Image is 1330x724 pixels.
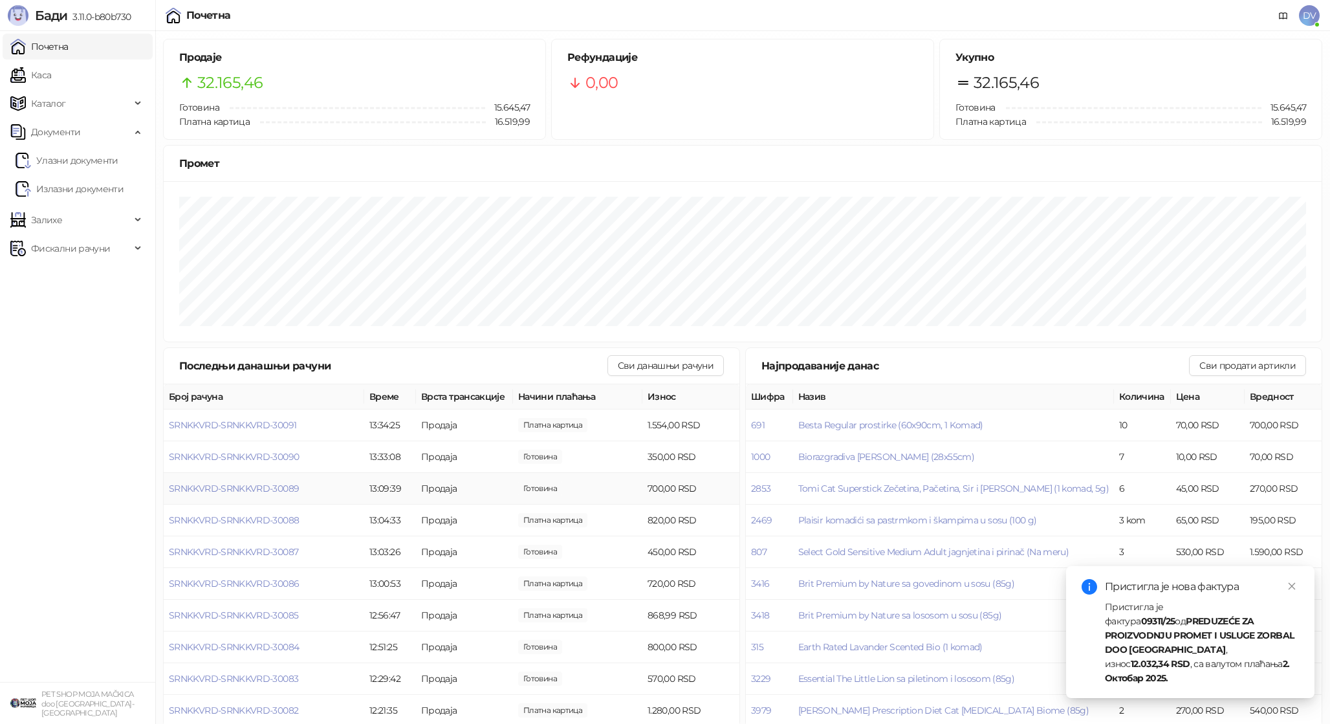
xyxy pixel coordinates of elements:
button: 3418 [751,609,769,621]
span: 15.645,47 [1261,100,1306,115]
button: Earth Rated Lavander Scented Bio (1 komad) [798,641,983,653]
span: DV [1299,5,1320,26]
span: Готовина [179,102,219,113]
span: SRNKKVRD-SRNKKVRD-30091 [169,419,296,431]
td: 350,00 RSD [642,441,739,473]
td: 13:34:25 [364,410,416,441]
td: Продаја [416,536,513,568]
span: 15.645,47 [485,100,530,115]
td: Продаја [416,505,513,536]
td: 1.590,00 RSD [1245,536,1322,568]
th: Време [364,384,416,410]
div: Најпродаваније данас [761,358,1189,374]
th: Врста трансакције [416,384,513,410]
span: Готовина [955,102,996,113]
span: close [1287,582,1296,591]
td: 3 [1114,536,1171,568]
td: 700,00 RSD [642,473,739,505]
td: 800,00 RSD [642,631,739,663]
button: Plaisir komadići sa pastrmkom i škampima u sosu (100 g) [798,514,1037,526]
th: Шифра [746,384,793,410]
button: 315 [751,641,763,653]
button: Сви данашњи рачуни [607,355,724,376]
td: 10 [1114,410,1171,441]
span: 1.554,00 [518,418,587,432]
button: Besta Regular prostirke (60x90cm, 1 Komad) [798,419,983,431]
button: 2853 [751,483,770,494]
span: Платна картица [179,116,250,127]
button: SRNKKVRD-SRNKKVRD-30085 [169,609,298,621]
td: 700,00 RSD [1245,410,1322,441]
td: 45,00 RSD [1171,473,1245,505]
span: 0,00 [585,71,618,95]
span: info-circle [1082,579,1097,595]
button: Select Gold Sensitive Medium Adult jagnjetina i pirinač (Na meru) [798,546,1069,558]
button: Brit Premium by Nature sa govedinom u sosu (85g) [798,578,1014,589]
strong: 09311/25 [1141,615,1175,627]
strong: PREDUZEĆE ZA PROIZVODNJU PROMET I USLUGE ZORBAL DOO [GEOGRAPHIC_DATA] [1105,615,1294,655]
td: 270,00 RSD [1245,473,1322,505]
div: Пристигла је фактура од , износ , са валутом плаћања [1105,600,1299,685]
button: 3229 [751,673,770,685]
h5: Рефундације [567,50,918,65]
td: Продаја [416,410,513,441]
a: Close [1285,579,1299,593]
img: Logo [8,5,28,26]
span: Brit Premium by Nature sa lososom u sosu (85g) [798,609,1002,621]
span: Biorazgradiva [PERSON_NAME] (28x55cm) [798,451,974,463]
td: 13:00:53 [364,568,416,600]
th: Цена [1171,384,1245,410]
small: PET SHOP MOJA MAČKICA doo [GEOGRAPHIC_DATA]-[GEOGRAPHIC_DATA] [41,690,134,718]
button: SRNKKVRD-SRNKKVRD-30082 [169,705,298,716]
td: Продаја [416,663,513,695]
span: SRNKKVRD-SRNKKVRD-30088 [169,514,299,526]
td: Продаја [416,441,513,473]
td: 530,00 RSD [1171,536,1245,568]
td: 450,00 RSD [642,536,739,568]
div: Пристигла је нова фактура [1105,579,1299,595]
strong: 12.032,34 RSD [1131,658,1190,670]
td: 720,00 RSD [642,568,739,600]
span: 1.280,00 [518,703,587,718]
td: 65,00 RSD [1171,505,1245,536]
span: 550,00 [518,450,562,464]
button: SRNKKVRD-SRNKKVRD-30086 [169,578,299,589]
td: Продаја [416,631,513,663]
span: 1.000,00 [518,640,562,654]
div: Последњи данашњи рачуни [179,358,607,374]
button: Tomi Cat Superstick Zečetina, Pačetina, Sir i [PERSON_NAME] (1 komad, 5g) [798,483,1109,494]
td: 12:51:25 [364,631,416,663]
span: Бади [35,8,67,23]
div: Промет [179,155,1306,171]
td: 13:03:26 [364,536,416,568]
td: 195,00 RSD [1245,505,1322,536]
h5: Продаје [179,50,530,65]
button: [PERSON_NAME] Prescription Diet Cat [MEDICAL_DATA] Biome (85g) [798,705,1089,716]
span: 32.165,46 [974,71,1039,95]
h5: Укупно [955,50,1306,65]
td: 70,00 RSD [1245,441,1322,473]
td: 70,00 RSD [1171,410,1245,441]
td: 10,00 RSD [1171,441,1245,473]
span: 720,00 [518,576,587,591]
th: Количина [1114,384,1171,410]
th: Вредност [1245,384,1322,410]
td: 13:33:08 [364,441,416,473]
span: Каталог [31,91,66,116]
button: 1000 [751,451,770,463]
td: 6 [1114,473,1171,505]
button: SRNKKVRD-SRNKKVRD-30090 [169,451,299,463]
button: SRNKKVRD-SRNKKVRD-30083 [169,673,298,685]
td: 13:09:39 [364,473,416,505]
